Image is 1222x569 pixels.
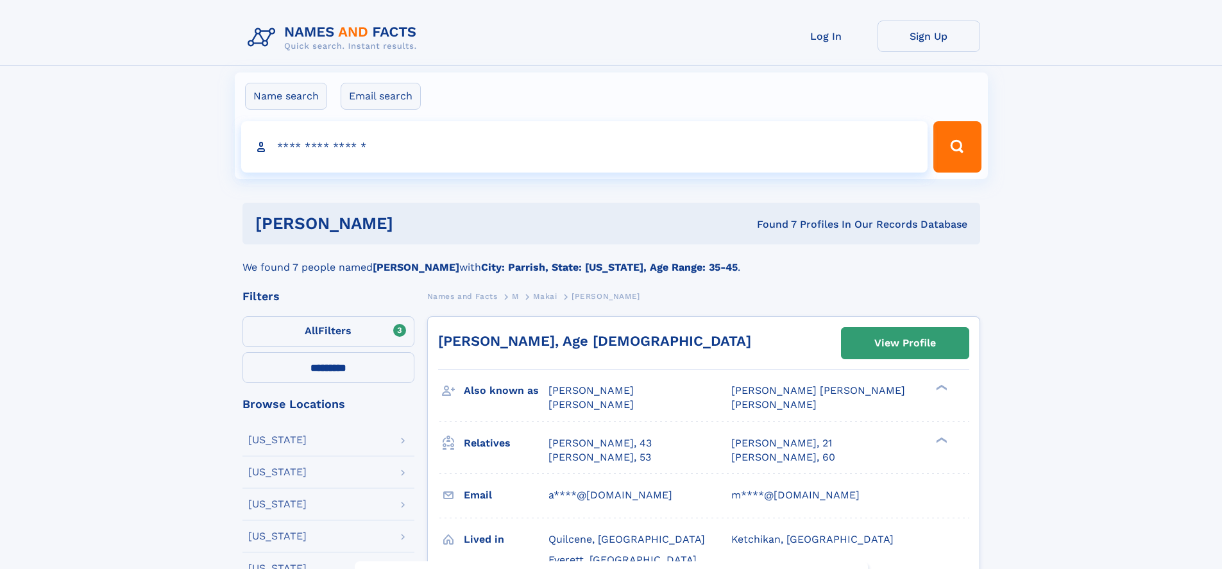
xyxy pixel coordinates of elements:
[874,328,936,358] div: View Profile
[242,244,980,275] div: We found 7 people named with .
[464,484,548,506] h3: Email
[512,292,519,301] span: M
[775,21,878,52] a: Log In
[248,499,307,509] div: [US_STATE]
[242,291,414,302] div: Filters
[464,529,548,550] h3: Lived in
[481,261,738,273] b: City: Parrish, State: [US_STATE], Age Range: 35-45
[438,333,751,349] a: [PERSON_NAME], Age [DEMOGRAPHIC_DATA]
[548,384,634,396] span: [PERSON_NAME]
[241,121,928,173] input: search input
[464,380,548,402] h3: Also known as
[731,398,817,411] span: [PERSON_NAME]
[842,328,969,359] a: View Profile
[242,398,414,410] div: Browse Locations
[933,436,948,444] div: ❯
[533,292,557,301] span: Makai
[248,467,307,477] div: [US_STATE]
[731,384,905,396] span: [PERSON_NAME] [PERSON_NAME]
[575,217,967,232] div: Found 7 Profiles In Our Records Database
[427,288,498,304] a: Names and Facts
[933,121,981,173] button: Search Button
[548,398,634,411] span: [PERSON_NAME]
[548,436,652,450] a: [PERSON_NAME], 43
[731,533,894,545] span: Ketchikan, [GEOGRAPHIC_DATA]
[373,261,459,273] b: [PERSON_NAME]
[878,21,980,52] a: Sign Up
[245,83,327,110] label: Name search
[255,216,575,232] h1: [PERSON_NAME]
[533,288,557,304] a: Makai
[512,288,519,304] a: M
[248,531,307,541] div: [US_STATE]
[242,316,414,347] label: Filters
[248,435,307,445] div: [US_STATE]
[548,533,705,545] span: Quilcene, [GEOGRAPHIC_DATA]
[731,450,835,464] a: [PERSON_NAME], 60
[242,21,427,55] img: Logo Names and Facts
[548,450,651,464] a: [PERSON_NAME], 53
[548,554,697,566] span: Everett, [GEOGRAPHIC_DATA]
[464,432,548,454] h3: Relatives
[731,436,832,450] a: [PERSON_NAME], 21
[341,83,421,110] label: Email search
[933,384,948,392] div: ❯
[572,292,640,301] span: [PERSON_NAME]
[305,325,318,337] span: All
